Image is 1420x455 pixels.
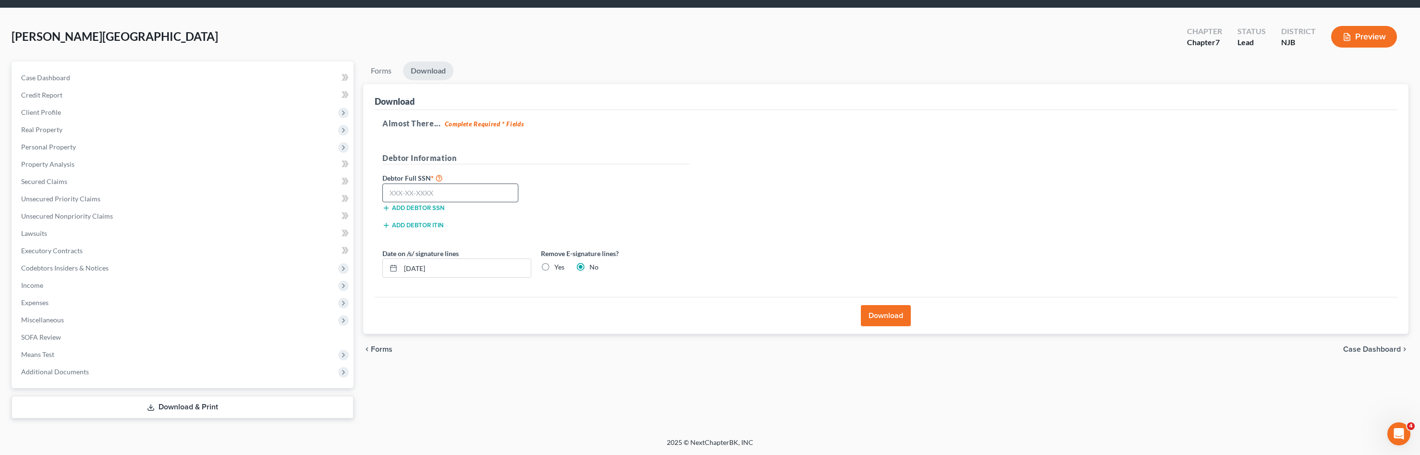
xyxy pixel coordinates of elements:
span: Miscellaneous [21,316,64,324]
span: Expenses [21,298,49,307]
span: Executory Contracts [21,246,83,255]
i: chevron_right [1401,345,1408,353]
span: Unsecured Nonpriority Claims [21,212,113,220]
span: 4 [1407,422,1415,430]
a: SOFA Review [13,329,354,346]
h5: Debtor Information [382,152,690,164]
button: Add debtor ITIN [382,221,443,229]
span: Client Profile [21,108,61,116]
a: Download & Print [12,396,354,418]
span: Lawsuits [21,229,47,237]
a: Case Dashboard [13,69,354,86]
div: Status [1237,26,1266,37]
input: XXX-XX-XXXX [382,184,518,203]
div: 2025 © NextChapterBK, INC [436,438,984,455]
span: Credit Report [21,91,62,99]
span: Secured Claims [21,177,67,185]
input: MM/DD/YYYY [401,259,531,277]
label: Yes [554,262,564,272]
button: chevron_left Forms [363,345,405,353]
span: 7 [1215,37,1220,47]
span: Additional Documents [21,368,89,376]
div: Chapter [1187,37,1222,48]
span: Income [21,281,43,289]
button: Download [861,305,911,326]
div: Lead [1237,37,1266,48]
button: Preview [1331,26,1397,48]
span: Real Property [21,125,62,134]
span: SOFA Review [21,333,61,341]
a: Download [403,61,453,80]
a: Property Analysis [13,156,354,173]
label: Remove E-signature lines? [541,248,690,258]
span: Case Dashboard [1343,345,1401,353]
label: No [589,262,599,272]
a: Secured Claims [13,173,354,190]
span: Property Analysis [21,160,74,168]
span: [PERSON_NAME][GEOGRAPHIC_DATA] [12,29,218,43]
span: Personal Property [21,143,76,151]
a: Credit Report [13,86,354,104]
span: Unsecured Priority Claims [21,195,100,203]
label: Debtor Full SSN [378,172,536,184]
a: Executory Contracts [13,242,354,259]
h5: Almost There... [382,118,1389,129]
div: District [1281,26,1316,37]
span: Codebtors Insiders & Notices [21,264,109,272]
strong: Complete Required * Fields [445,120,524,128]
label: Date on /s/ signature lines [382,248,459,258]
span: Case Dashboard [21,74,70,82]
span: Forms [371,345,392,353]
a: Forms [363,61,399,80]
a: Unsecured Nonpriority Claims [13,208,354,225]
div: Download [375,96,415,107]
div: Chapter [1187,26,1222,37]
iframe: Intercom live chat [1387,422,1410,445]
a: Unsecured Priority Claims [13,190,354,208]
a: Case Dashboard chevron_right [1343,345,1408,353]
i: chevron_left [363,345,371,353]
button: Add debtor SSN [382,204,444,212]
div: NJB [1281,37,1316,48]
span: Means Test [21,350,54,358]
a: Lawsuits [13,225,354,242]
